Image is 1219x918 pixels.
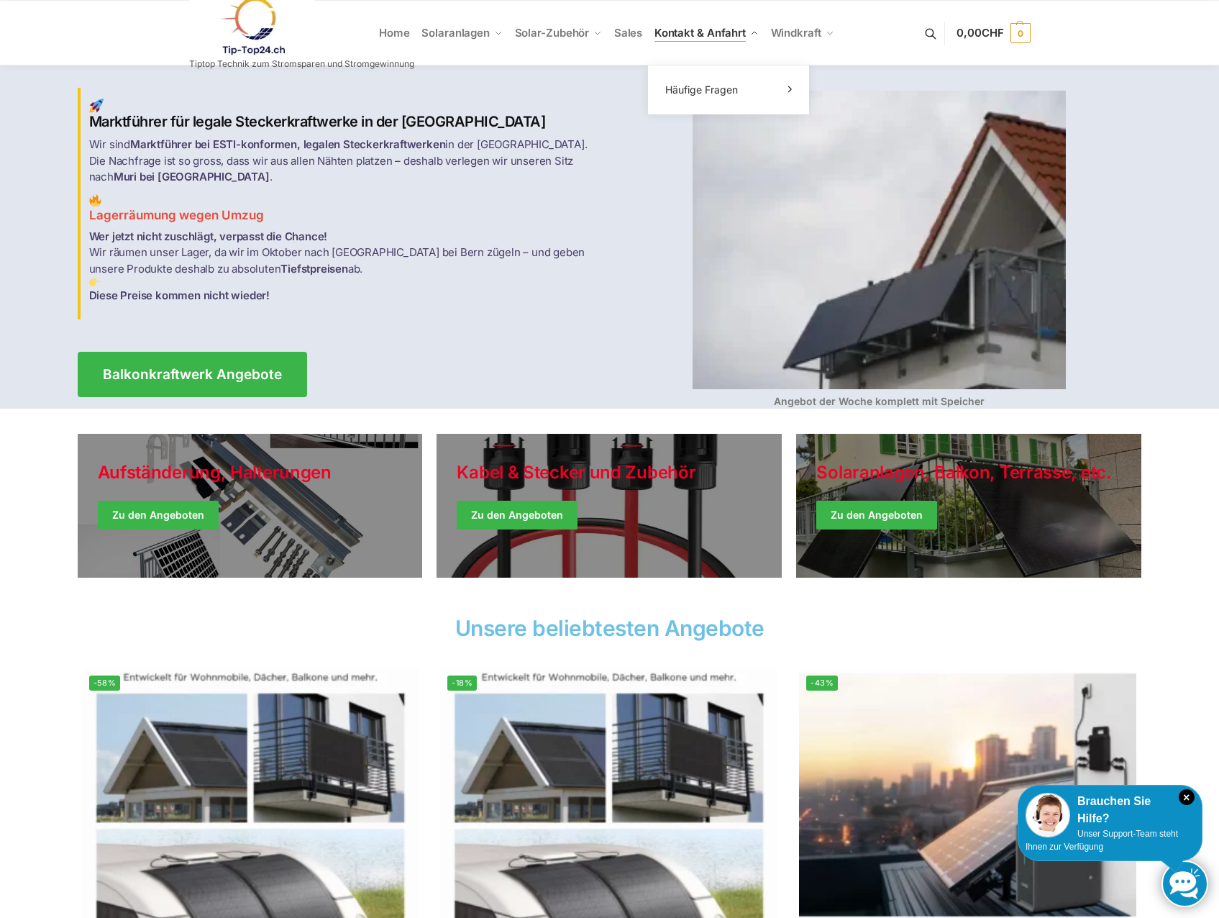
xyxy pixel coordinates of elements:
[89,137,601,186] p: Wir sind in der [GEOGRAPHIC_DATA]. Die Nachfrage ist so gross, dass wir aus allen Nähten platzen ...
[103,368,282,381] span: Balkonkraftwerk Angebote
[608,1,648,65] a: Sales
[78,434,423,578] a: Holiday Style
[89,99,104,113] img: Home 1
[1026,793,1070,837] img: Customer service
[957,26,1003,40] span: 0,00
[657,80,800,100] a: Häufige Fragen
[515,26,590,40] span: Solar-Zubehör
[774,395,985,407] strong: Angebot der Woche komplett mit Speicher
[130,137,445,151] strong: Marktführer bei ESTI-konformen, legalen Steckerkraftwerken
[421,26,490,40] span: Solaranlagen
[89,194,101,206] img: Home 2
[89,99,601,131] h2: Marktführer für legale Steckerkraftwerke in der [GEOGRAPHIC_DATA]
[89,229,601,304] p: Wir räumen unser Lager, da wir im Oktober nach [GEOGRAPHIC_DATA] bei Bern zügeln – und geben unse...
[416,1,508,65] a: Solaranlagen
[771,26,821,40] span: Windkraft
[280,262,347,276] strong: Tiefstpreisen
[654,26,746,40] span: Kontakt & Anfahrt
[796,434,1141,578] a: Winter Jackets
[693,91,1066,389] img: Home 4
[89,277,100,288] img: Home 3
[508,1,608,65] a: Solar-Zubehör
[1179,789,1195,805] i: Schließen
[1026,829,1178,852] span: Unser Support-Team steht Ihnen zur Verfügung
[982,26,1004,40] span: CHF
[957,12,1030,55] a: 0,00CHF 0
[614,26,643,40] span: Sales
[648,1,764,65] a: Kontakt & Anfahrt
[665,83,738,96] span: Häufige Fragen
[89,288,270,302] strong: Diese Preise kommen nicht wieder!
[89,229,328,243] strong: Wer jetzt nicht zuschlägt, verpasst die Chance!
[114,170,270,183] strong: Muri bei [GEOGRAPHIC_DATA]
[1010,23,1031,43] span: 0
[78,617,1142,639] h2: Unsere beliebtesten Angebote
[764,1,840,65] a: Windkraft
[78,352,307,397] a: Balkonkraftwerk Angebote
[89,194,601,224] h3: Lagerräumung wegen Umzug
[189,60,414,68] p: Tiptop Technik zum Stromsparen und Stromgewinnung
[437,434,782,578] a: Holiday Style
[1026,793,1195,827] div: Brauchen Sie Hilfe?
